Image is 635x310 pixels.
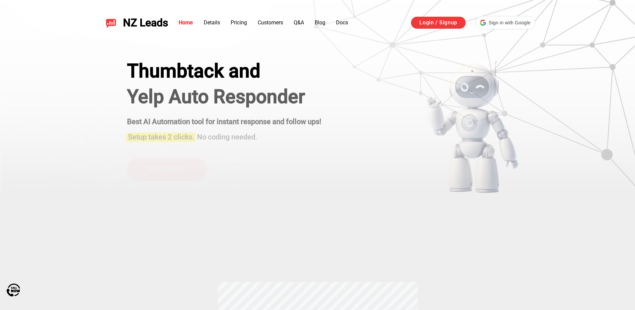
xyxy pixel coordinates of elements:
[258,19,283,26] a: Customers
[127,129,321,142] h3: No coding needed.
[128,133,194,141] span: Setup takes 2 clicks.
[123,17,168,29] span: NZ Leads
[315,19,325,26] a: Blog
[489,19,530,26] span: Sign in with Google
[179,19,193,26] a: Home
[106,17,116,28] img: NZ Leads logo
[231,19,247,26] a: Pricing
[476,16,535,29] div: Sign in with Google
[127,60,321,82] div: Thumbtack and
[127,86,321,108] h1: Yelp Auto Responder
[411,17,466,29] a: Login / Signup
[426,60,519,194] img: yelp bot
[204,19,220,26] a: Details
[294,19,304,26] a: Q&A
[127,158,207,181] a: Start for free
[7,283,20,297] img: Call Now
[127,117,321,126] strong: Best AI Automation tool for instant response and follow ups!
[336,19,348,26] a: Docs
